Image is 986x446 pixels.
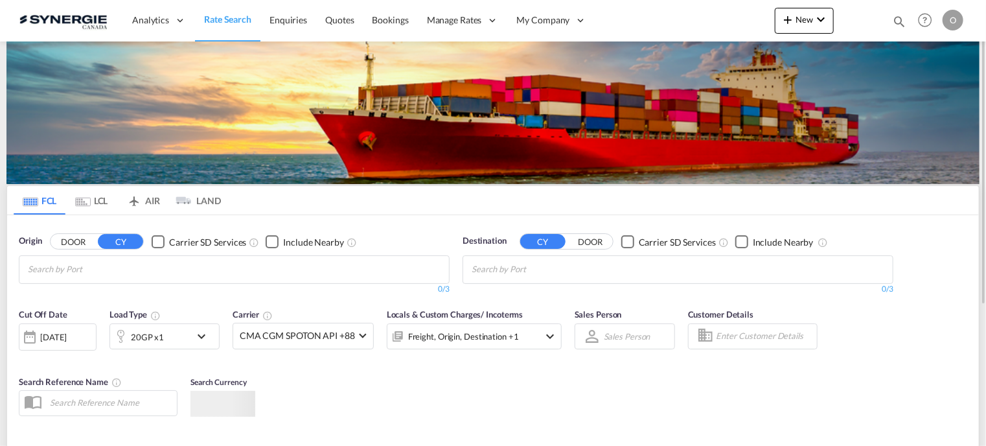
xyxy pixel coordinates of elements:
[40,332,67,344] div: [DATE]
[14,186,65,215] md-tab-item: FCL
[51,235,96,250] button: DOOR
[194,329,216,344] md-icon: icon-chevron-down
[347,237,357,248] md-icon: Unchecked: Ignores neighbouring ports when fetching rates.Checked : Includes neighbouring ports w...
[373,14,409,25] span: Bookings
[387,323,562,349] div: Freight Origin Destination Factory Stuffingicon-chevron-down
[775,8,834,34] button: icon-plus 400-fgNewicon-chevron-down
[517,14,570,27] span: My Company
[169,186,221,215] md-tab-item: LAND
[325,14,354,25] span: Quotes
[639,236,716,249] div: Carrier SD Services
[542,329,558,344] md-icon: icon-chevron-down
[233,309,273,320] span: Carrier
[111,378,122,388] md-icon: Your search will be saved by the below given name
[152,235,246,248] md-checkbox: Checkbox No Ink
[463,284,893,295] div: 0/3
[943,10,963,30] div: O
[109,309,161,320] span: Load Type
[520,234,566,249] button: CY
[98,234,143,249] button: CY
[43,393,177,412] input: Search Reference Name
[28,259,151,280] input: Chips input.
[575,309,622,320] span: Sales Person
[26,256,156,280] md-chips-wrap: Chips container with autocompletion. Enter the text area, type text to search, and then use the u...
[249,237,259,248] md-icon: Unchecked: Search for CY (Container Yard) services for all selected carriers.Checked : Search for...
[735,235,814,248] md-checkbox: Checkbox No Ink
[602,327,652,346] md-select: Sales Person
[463,235,507,248] span: Destination
[481,309,523,320] span: / Incoterms
[780,14,829,25] span: New
[150,311,161,321] md-icon: icon-information-outline
[266,235,344,248] md-checkbox: Checkbox No Ink
[472,259,595,280] input: Chips input.
[240,330,355,343] span: CMA CGM SPOTON API +88
[19,309,67,320] span: Cut Off Date
[65,186,117,215] md-tab-item: LCL
[204,14,251,25] span: Rate Search
[568,235,613,250] button: DOOR
[19,284,450,295] div: 0/3
[131,328,164,346] div: 20GP x1
[892,14,906,34] div: icon-magnify
[190,377,247,387] span: Search Currency
[6,41,980,184] img: LCL+%26+FCL+BACKGROUND.png
[169,236,246,249] div: Carrier SD Services
[19,323,97,351] div: [DATE]
[818,237,828,248] md-icon: Unchecked: Ignores neighbouring ports when fetching rates.Checked : Includes neighbouring ports w...
[283,236,344,249] div: Include Nearby
[716,327,813,346] input: Enter Customer Details
[132,14,169,27] span: Analytics
[19,377,122,387] span: Search Reference Name
[19,6,107,35] img: 1f56c880d42311ef80fc7dca854c8e59.png
[262,311,273,321] md-icon: The selected Trucker/Carrierwill be displayed in the rate results If the rates are from another f...
[914,9,936,31] span: Help
[19,235,42,248] span: Origin
[269,14,307,25] span: Enquiries
[126,193,142,203] md-icon: icon-airplane
[109,323,220,349] div: 20GP x1icon-chevron-down
[408,328,519,346] div: Freight Origin Destination Factory Stuffing
[387,309,523,320] span: Locals & Custom Charges
[718,237,729,248] md-icon: Unchecked: Search for CY (Container Yard) services for all selected carriers.Checked : Search for...
[753,236,814,249] div: Include Nearby
[621,235,716,248] md-checkbox: Checkbox No Ink
[813,12,829,27] md-icon: icon-chevron-down
[117,186,169,215] md-tab-item: AIR
[427,14,482,27] span: Manage Rates
[892,14,906,29] md-icon: icon-magnify
[470,256,600,280] md-chips-wrap: Chips container with autocompletion. Enter the text area, type text to search, and then use the u...
[780,12,796,27] md-icon: icon-plus 400-fg
[688,309,753,320] span: Customer Details
[19,349,29,366] md-datepicker: Select
[914,9,943,32] div: Help
[14,186,221,215] md-pagination-wrapper: Use the left and right arrow keys to navigate between tabs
